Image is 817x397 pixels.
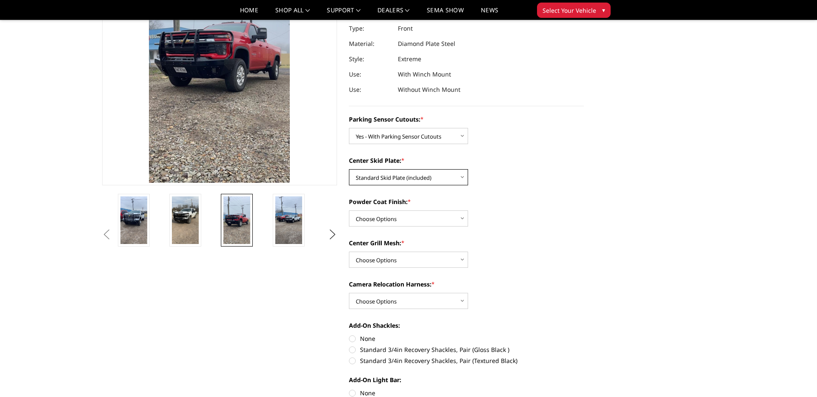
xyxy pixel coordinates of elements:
[240,7,258,20] a: Home
[349,345,584,354] label: Standard 3/4in Recovery Shackles, Pair (Gloss Black )
[349,197,584,206] label: Powder Coat Finish:
[377,7,410,20] a: Dealers
[349,356,584,365] label: Standard 3/4in Recovery Shackles, Pair (Textured Black)
[349,321,584,330] label: Add-On Shackles:
[100,228,113,241] button: Previous
[326,228,339,241] button: Next
[275,196,302,244] img: 2024-2025 Chevrolet 2500-3500 - T2 Series - Extreme Front Bumper (receiver or winch)
[327,7,360,20] a: Support
[349,156,584,165] label: Center Skid Plate:
[349,115,584,124] label: Parking Sensor Cutouts:
[349,36,391,51] dt: Material:
[398,21,413,36] dd: Front
[349,334,584,343] label: None
[537,3,611,18] button: Select Your Vehicle
[398,51,421,67] dd: Extreme
[172,196,199,244] img: 2024-2025 Chevrolet 2500-3500 - T2 Series - Extreme Front Bumper (receiver or winch)
[602,6,605,14] span: ▾
[543,6,596,15] span: Select Your Vehicle
[349,375,584,384] label: Add-On Light Bar:
[427,7,464,20] a: SEMA Show
[349,280,584,289] label: Camera Relocation Harness:
[349,67,391,82] dt: Use:
[398,67,451,82] dd: With Winch Mount
[349,82,391,97] dt: Use:
[774,356,817,397] iframe: Chat Widget
[481,7,498,20] a: News
[275,7,310,20] a: shop all
[398,82,460,97] dd: Without Winch Mount
[349,21,391,36] dt: Type:
[349,51,391,67] dt: Style:
[349,238,584,247] label: Center Grill Mesh:
[223,196,250,244] img: 2024-2025 Chevrolet 2500-3500 - T2 Series - Extreme Front Bumper (receiver or winch)
[120,196,147,244] img: 2024-2025 Chevrolet 2500-3500 - T2 Series - Extreme Front Bumper (receiver or winch)
[398,36,455,51] dd: Diamond Plate Steel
